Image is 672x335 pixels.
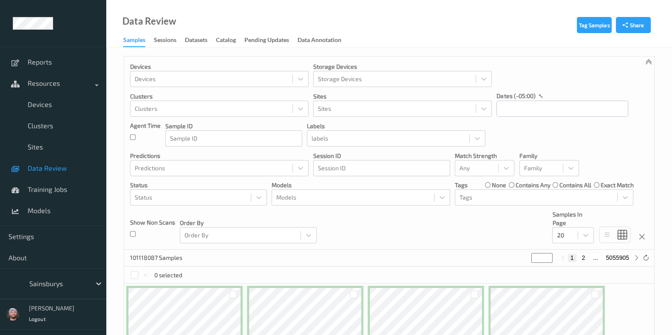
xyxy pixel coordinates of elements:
[492,181,506,189] label: none
[130,218,175,227] p: Show Non Scans
[123,36,145,47] div: Samples
[272,181,450,189] p: Models
[600,181,633,189] label: exact match
[154,36,176,46] div: Sessions
[590,254,601,262] button: ...
[130,121,161,130] p: Agent Time
[496,92,535,100] p: dates (-05:00)
[216,36,236,46] div: Catalog
[313,62,492,71] p: Storage Devices
[307,122,485,130] p: labels
[516,181,550,189] label: contains any
[130,152,309,160] p: Predictions
[185,34,216,46] a: Datasets
[616,17,651,33] button: Share
[123,34,154,47] a: Samples
[577,17,612,33] button: Tag Samples
[313,152,450,160] p: Session ID
[455,181,468,189] p: Tags
[298,34,350,46] a: Data Annotation
[244,36,289,46] div: Pending Updates
[244,34,298,46] a: Pending Updates
[313,92,492,101] p: Sites
[519,152,579,160] p: Family
[122,17,176,25] div: Data Review
[568,254,576,262] button: 1
[130,253,194,262] p: 101118087 Samples
[552,210,594,227] p: Samples In Page
[130,92,309,101] p: Clusters
[603,254,632,262] button: 5055905
[130,62,309,71] p: Devices
[154,271,182,279] p: 0 selected
[455,152,514,160] p: Match Strength
[579,254,587,262] button: 2
[165,122,302,130] p: Sample ID
[185,36,207,46] div: Datasets
[154,34,185,46] a: Sessions
[130,181,267,189] p: Status
[559,181,591,189] label: contains all
[298,36,341,46] div: Data Annotation
[216,34,244,46] a: Catalog
[180,219,317,227] p: Order By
